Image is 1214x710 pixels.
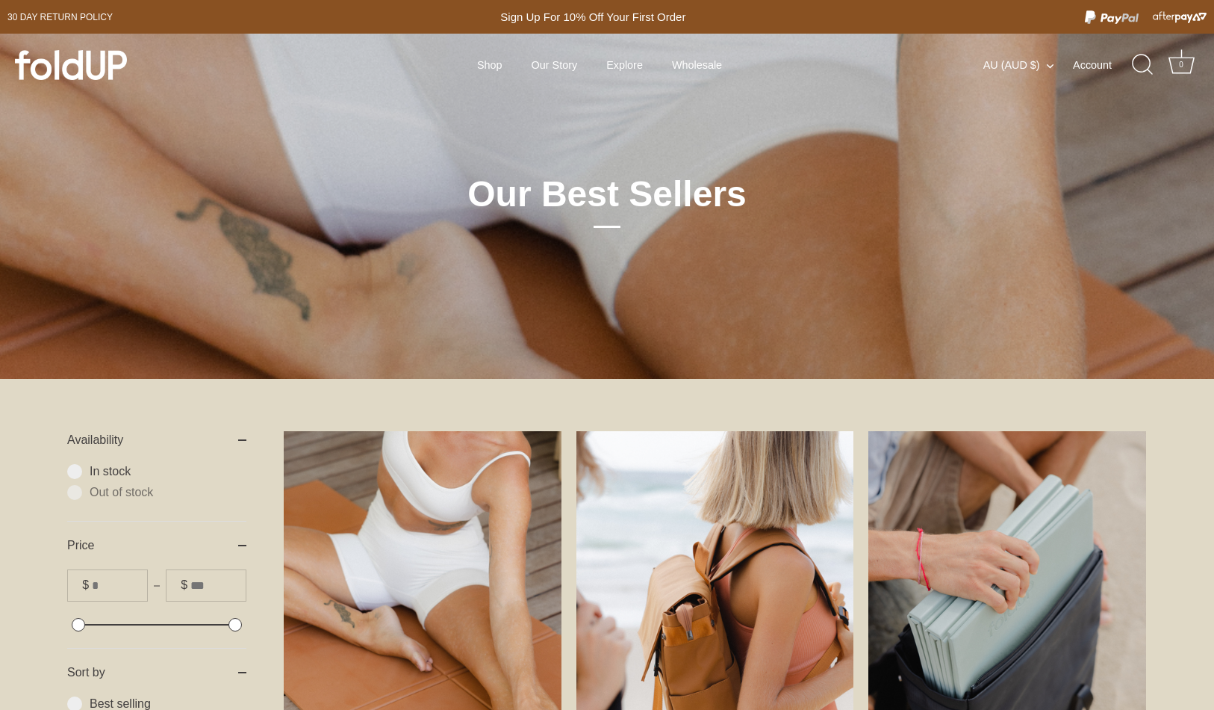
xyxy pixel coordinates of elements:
div: 0 [1174,58,1189,72]
div: Primary navigation [441,51,759,79]
span: Out of stock [90,485,246,500]
a: Search [1127,49,1159,81]
input: From [92,570,147,601]
summary: Sort by [67,649,246,697]
summary: Price [67,522,246,569]
img: foldUP [15,50,127,80]
span: $ [181,578,187,592]
input: To [190,570,246,601]
span: $ [82,578,89,592]
a: Cart [1165,49,1198,81]
h1: Our Best Sellers [357,172,857,228]
a: Our Story [518,51,590,79]
a: foldUP [15,50,231,80]
span: In stock [90,464,246,479]
button: AU (AUD $) [983,58,1070,72]
a: Explore [594,51,656,79]
a: Shop [464,51,515,79]
summary: Availability [67,416,246,464]
a: 30 day Return policy [7,8,113,26]
a: Wholesale [659,51,735,79]
a: Account [1073,56,1138,74]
